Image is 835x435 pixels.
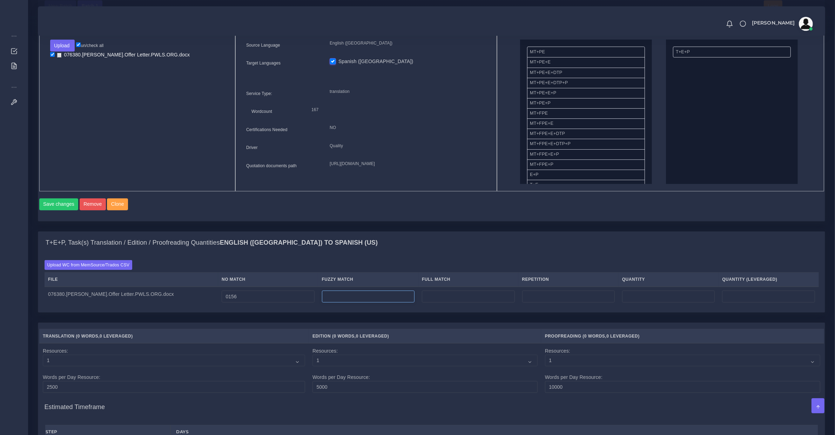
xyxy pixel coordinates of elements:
button: Clone [107,198,128,210]
p: 167 [311,106,481,114]
th: Repetition [518,272,618,287]
span: 0 Leveraged [100,334,131,339]
li: MT+PE [527,47,645,57]
p: English ([GEOGRAPHIC_DATA]) [330,40,486,47]
button: Save changes [39,198,79,210]
p: translation [330,88,486,95]
span: 0 Leveraged [606,334,638,339]
label: Quotation documents path [246,163,297,169]
p: Quality [330,142,486,150]
label: Target Languages [246,60,281,66]
strong: Step [46,429,58,434]
li: E+P [527,170,645,180]
span: 0 Words [334,334,355,339]
li: T+E [527,180,645,190]
label: un/check all [76,42,103,49]
label: Service Type: [246,90,272,97]
li: MT+PE+P [527,98,645,109]
strong: Days [176,429,189,434]
span: 0 Words [78,334,98,339]
li: MT+FPE+E [527,118,645,129]
th: Quantity (Leveraged) [719,272,819,287]
a: 076380.[PERSON_NAME].Offer Letter.PWLS.ORG.docx [55,52,193,58]
th: Edition ( , ) [309,329,541,344]
b: English ([GEOGRAPHIC_DATA]) TO Spanish (US) [220,239,378,246]
h4: T+E+P, Task(s) Translation / Edition / Proofreading Quantities [46,239,378,247]
p: [URL][DOMAIN_NAME] [330,160,486,168]
label: Driver [246,144,258,151]
a: Remove [80,198,107,210]
input: un/check all [76,42,81,47]
th: Fuzzy Match [318,272,418,287]
li: MT+PE+E+DTP+P [527,78,645,88]
label: Wordcount [251,108,272,115]
span: 0 Words [584,334,605,339]
li: MT+FPE+E+P [527,149,645,160]
label: Certifications Needed [246,127,288,133]
li: MT+FPE+P [527,159,645,170]
li: MT+PE+E+P [527,88,645,98]
label: Source Language [246,42,280,48]
td: Resources: Words per Day Resource: [39,343,309,396]
td: Resources: Words per Day Resource: [309,343,541,396]
li: MT+PE+E+DTP [527,68,645,78]
span: 0 Leveraged [356,334,388,339]
th: No Match [218,272,318,287]
li: MT+PE+E [527,57,645,68]
span: [PERSON_NAME] [752,20,795,25]
button: Remove [80,198,106,210]
td: 076380.[PERSON_NAME].Offer Letter.PWLS.ORG.docx [45,287,218,306]
th: Translation ( , ) [39,329,309,344]
li: MT+FPE [527,108,645,119]
th: Quantity [618,272,718,287]
td: Resources: Words per Day Resource: [541,343,824,396]
label: Spanish ([GEOGRAPHIC_DATA]) [338,58,413,65]
img: avatar [799,17,813,31]
a: [PERSON_NAME]avatar [748,17,815,31]
th: Full Match [418,272,518,287]
div: T+E+P, Task(s) Translation / Edition / Proofreading QuantitiesEnglish ([GEOGRAPHIC_DATA]) TO Span... [38,254,825,312]
h4: Estimated Timeframe [45,396,819,411]
th: Proofreading ( , ) [541,329,824,344]
th: File [45,272,218,287]
li: MT+FPE+E+DTP [527,129,645,139]
p: NO [330,124,486,131]
label: Upload WC from MemSource/Trados CSV [45,260,133,270]
li: T+E+P [673,47,791,57]
button: Upload [50,40,75,52]
li: MT+FPE+E+DTP+P [527,139,645,149]
div: T+E+P, Task(s) Translation / Edition / Proofreading QuantitiesEnglish ([GEOGRAPHIC_DATA]) TO Span... [38,232,825,254]
a: Clone [107,198,129,210]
